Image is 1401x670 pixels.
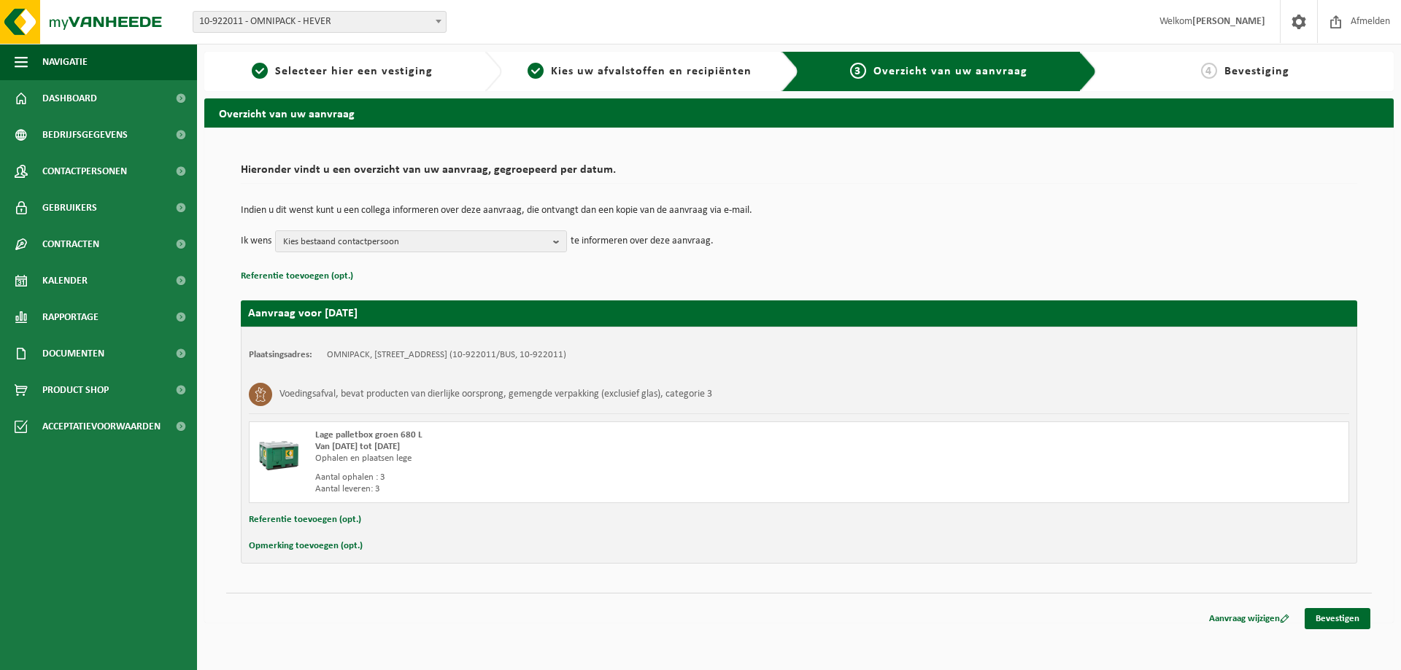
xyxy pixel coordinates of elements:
[241,206,1357,216] p: Indien u dit wenst kunt u een collega informeren over deze aanvraag, die ontvangt dan een kopie v...
[571,230,714,252] p: te informeren over deze aanvraag.
[42,153,127,190] span: Contactpersonen
[42,44,88,80] span: Navigatie
[42,117,128,153] span: Bedrijfsgegevens
[42,335,104,372] span: Documenten
[551,66,752,77] span: Kies uw afvalstoffen en recipiënten
[315,442,400,451] strong: Van [DATE] tot [DATE]
[248,308,358,319] strong: Aanvraag voor [DATE]
[1305,608,1370,629] a: Bevestigen
[204,98,1394,127] h2: Overzicht van uw aanvraag
[279,383,712,406] h3: Voedingsafval, bevat producten van dierlijke oorsprong, gemengde verpakking (exclusief glas), cat...
[509,63,771,80] a: 2Kies uw afvalstoffen en recipiënten
[850,63,866,79] span: 3
[249,537,363,556] button: Opmerking toevoegen (opt.)
[252,63,268,79] span: 1
[42,190,97,226] span: Gebruikers
[1198,608,1300,629] a: Aanvraag wijzigen
[315,430,422,440] span: Lage palletbox groen 680 L
[1192,16,1265,27] strong: [PERSON_NAME]
[193,12,446,32] span: 10-922011 - OMNIPACK - HEVER
[42,262,88,299] span: Kalender
[42,80,97,117] span: Dashboard
[42,299,99,335] span: Rapportage
[283,231,547,253] span: Kies bestaand contactpersoon
[193,11,447,33] span: 10-922011 - OMNIPACK - HEVER
[241,164,1357,184] h2: Hieronder vindt u een overzicht van uw aanvraag, gegroepeerd per datum.
[257,429,301,473] img: PB-LB-0680-HPE-GN-01.png
[1201,63,1217,79] span: 4
[42,408,161,445] span: Acceptatievoorwaarden
[315,472,857,483] div: Aantal ophalen : 3
[315,483,857,495] div: Aantal leveren: 3
[275,66,433,77] span: Selecteer hier een vestiging
[42,372,109,408] span: Product Shop
[1224,66,1289,77] span: Bevestiging
[212,63,473,80] a: 1Selecteer hier een vestiging
[42,226,99,262] span: Contracten
[249,510,361,529] button: Referentie toevoegen (opt.)
[241,267,353,286] button: Referentie toevoegen (opt.)
[241,230,271,252] p: Ik wens
[249,350,312,359] strong: Plaatsingsadres:
[327,349,566,361] td: OMNIPACK, [STREET_ADDRESS] (10-922011/BUS, 10-922011)
[315,453,857,464] div: Ophalen en plaatsen lege
[873,66,1027,77] span: Overzicht van uw aanvraag
[528,63,544,79] span: 2
[275,230,567,252] button: Kies bestaand contactpersoon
